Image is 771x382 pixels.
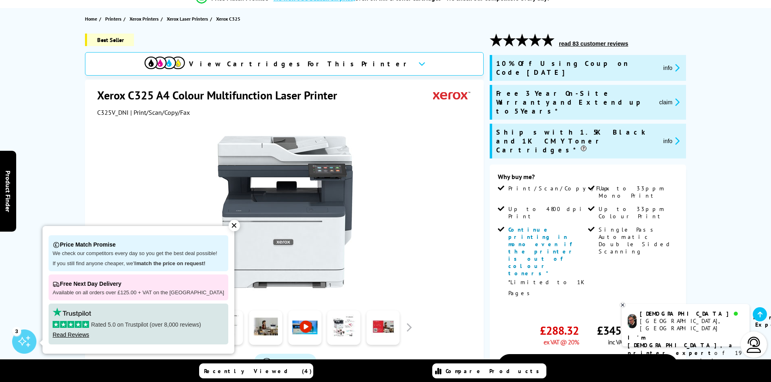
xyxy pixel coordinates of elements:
[432,363,546,378] a: Compare Products
[53,308,91,317] img: trustpilot rating
[4,170,12,212] span: Product Finder
[508,226,576,277] span: Continue printing in mono even if the printer is out of colour toners*
[657,97,682,107] button: promo-description
[85,15,99,23] a: Home
[254,354,316,371] a: Product_All_Videos
[130,108,190,116] span: | Print/Scan/Copy/Fax
[628,314,637,328] img: chris-livechat.png
[206,133,365,291] img: Xerox C325
[130,15,161,23] a: Xerox Printers
[53,321,224,328] p: Rated 5.0 on Trustpilot (over 8,000 reviews)
[105,15,121,23] span: Printers
[167,15,210,23] a: Xerox Laser Printers
[544,338,579,346] span: ex VAT @ 20%
[53,250,224,257] p: We check our competitors every day so you get the best deal possible!
[167,15,208,23] span: Xerox Laser Printers
[97,108,129,116] span: C325V_DNI
[746,337,762,353] img: user-headset-light.svg
[556,40,631,47] button: read 83 customer reviews
[640,310,743,317] div: [DEMOGRAPHIC_DATA]
[216,16,240,22] span: Xerox C325
[628,334,735,357] b: I'm [DEMOGRAPHIC_DATA], a printer expert
[53,279,224,289] p: Free Next Day Delivery
[199,363,313,378] a: Recently Viewed (4)
[540,323,579,338] span: £288.32
[97,88,345,103] h1: Xerox C325 A4 Colour Multifunction Laser Printer
[53,321,89,328] img: stars-5.svg
[12,327,21,336] div: 3
[53,239,224,250] p: Price Match Promise
[508,185,612,192] span: Print/Scan/Copy/Fax
[204,367,312,375] span: Recently Viewed (4)
[508,277,586,299] p: *Limited to 1K Pages
[599,185,676,199] span: Up to 33ppm Mono Print
[496,89,653,116] span: Free 3 Year On-Site Warranty and Extend up to 5 Years*
[85,15,97,23] span: Home
[661,63,682,72] button: promo-description
[498,354,678,378] a: Add to Basket
[53,331,89,338] a: Read Reviews
[189,59,412,68] span: View Cartridges For This Printer
[640,317,743,332] div: [GEOGRAPHIC_DATA], [GEOGRAPHIC_DATA]
[661,136,682,146] button: promo-description
[433,88,470,103] img: Xerox
[496,128,657,154] span: Ships with 1.5K Black and 1K CMY Toner Cartridges*
[85,34,134,46] span: Best Seller
[229,220,240,231] div: ✕
[599,226,676,255] span: Single Pass Automatic Double Sided Scanning
[608,338,625,346] span: inc VAT
[508,205,586,220] span: Up to 4800 dpi Print
[53,260,224,267] p: If you still find anyone cheaper, we'll
[144,57,185,69] img: cmyk-icon.svg
[136,260,205,266] strong: match the price on request!
[130,15,159,23] span: Xerox Printers
[496,59,657,77] span: 10% Off Using Coupon Code [DATE]
[105,15,123,23] a: Printers
[498,173,678,185] div: Why buy me?
[275,358,308,366] span: Watch video
[628,334,743,380] p: of 19 years! I can help you choose the right product
[53,289,224,296] p: Available on all orders over £125.00 + VAT on the [GEOGRAPHIC_DATA]
[599,205,676,220] span: Up to 33ppm Colour Print
[597,323,636,338] span: £345.98
[446,367,544,375] span: Compare Products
